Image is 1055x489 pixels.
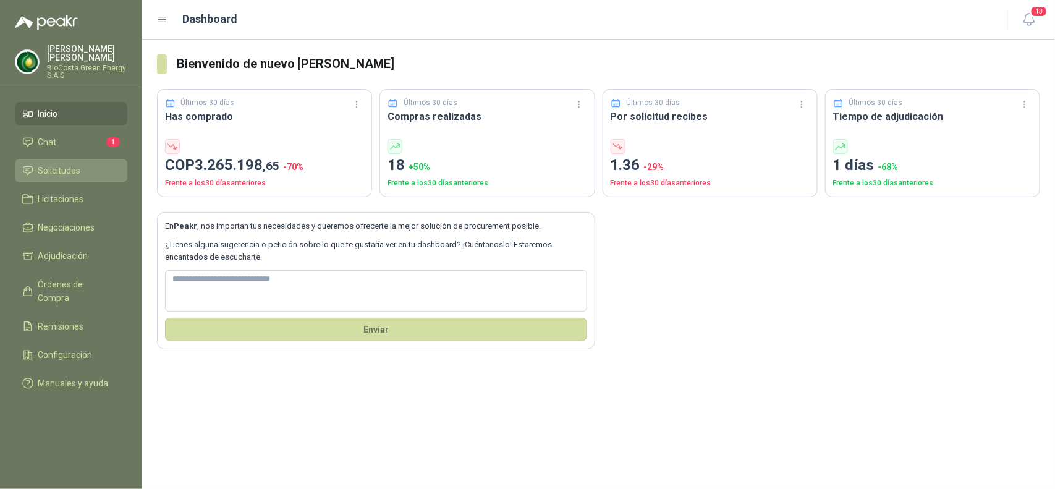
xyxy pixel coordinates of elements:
[611,109,810,124] h3: Por solicitud recibes
[165,239,587,264] p: ¿Tienes alguna sugerencia o petición sobre lo que te gustaría ver en tu dashboard? ¡Cuéntanoslo! ...
[833,154,1032,177] p: 1 días
[833,109,1032,124] h3: Tiempo de adjudicación
[165,318,587,341] button: Envíar
[263,159,279,173] span: ,65
[165,154,364,177] p: COP
[183,11,238,28] h1: Dashboard
[878,162,899,172] span: -68 %
[38,221,95,234] span: Negociaciones
[849,97,902,109] p: Últimos 30 días
[15,273,127,310] a: Órdenes de Compra
[38,376,109,390] span: Manuales y ayuda
[644,162,664,172] span: -29 %
[38,107,58,121] span: Inicio
[404,97,457,109] p: Últimos 30 días
[15,50,39,74] img: Company Logo
[177,54,1040,74] h3: Bienvenido de nuevo [PERSON_NAME]
[47,64,127,79] p: BioCosta Green Energy S.A.S
[174,221,197,231] b: Peakr
[15,315,127,338] a: Remisiones
[15,343,127,367] a: Configuración
[611,154,810,177] p: 1.36
[15,130,127,154] a: Chat1
[611,177,810,189] p: Frente a los 30 días anteriores
[1018,9,1040,31] button: 13
[15,102,127,125] a: Inicio
[38,164,81,177] span: Solicitudes
[409,162,430,172] span: + 50 %
[181,97,235,109] p: Últimos 30 días
[38,320,84,333] span: Remisiones
[195,156,279,174] span: 3.265.198
[388,177,587,189] p: Frente a los 30 días anteriores
[15,15,78,30] img: Logo peakr
[283,162,303,172] span: -70 %
[38,278,116,305] span: Órdenes de Compra
[388,109,587,124] h3: Compras realizadas
[47,45,127,62] p: [PERSON_NAME] [PERSON_NAME]
[165,220,587,232] p: En , nos importan tus necesidades y queremos ofrecerte la mejor solución de procurement posible.
[15,216,127,239] a: Negociaciones
[38,348,93,362] span: Configuración
[15,159,127,182] a: Solicitudes
[15,187,127,211] a: Licitaciones
[1030,6,1048,17] span: 13
[15,372,127,395] a: Manuales y ayuda
[626,97,680,109] p: Últimos 30 días
[833,177,1032,189] p: Frente a los 30 días anteriores
[38,135,57,149] span: Chat
[388,154,587,177] p: 18
[165,109,364,124] h3: Has comprado
[15,244,127,268] a: Adjudicación
[106,137,120,147] span: 1
[38,249,88,263] span: Adjudicación
[38,192,84,206] span: Licitaciones
[165,177,364,189] p: Frente a los 30 días anteriores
